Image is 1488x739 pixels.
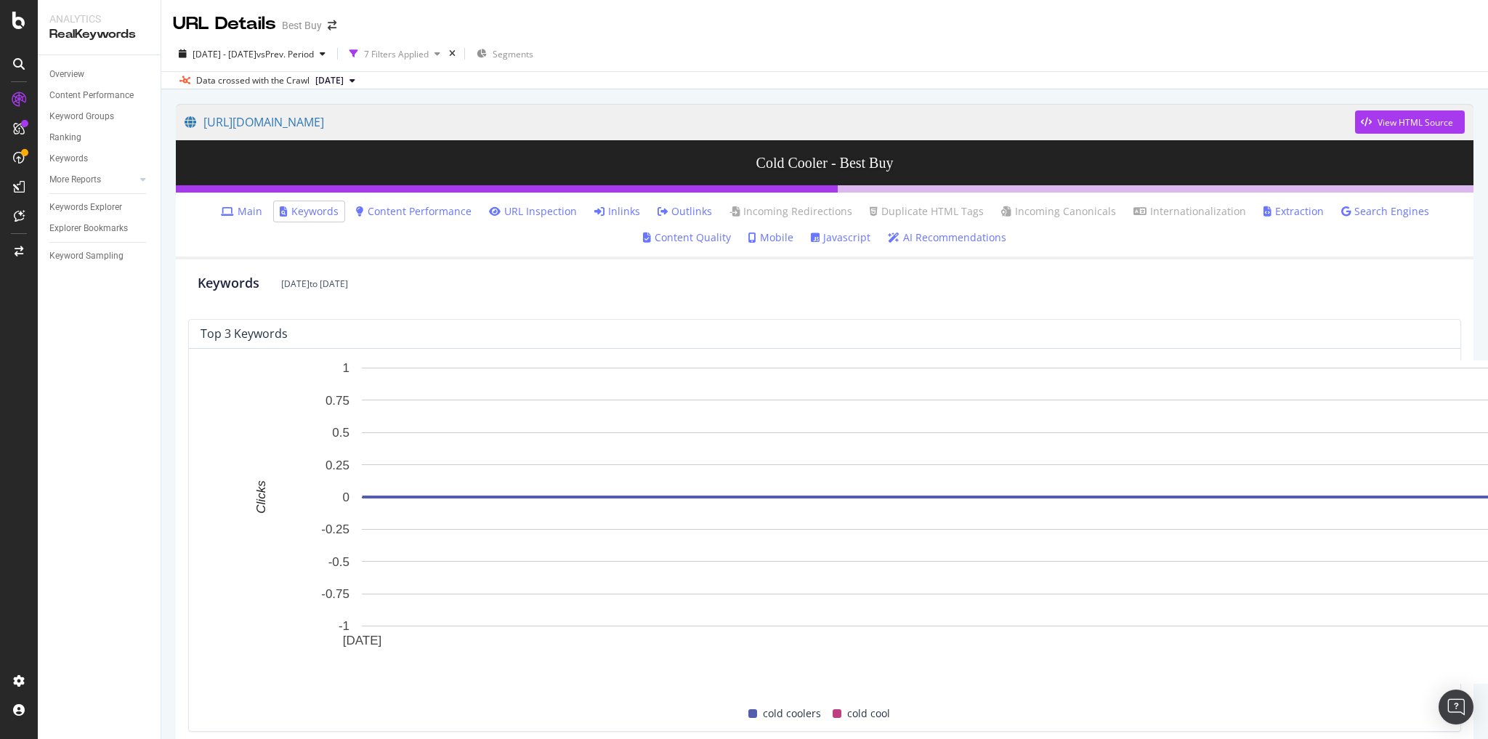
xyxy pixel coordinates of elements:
div: times [446,47,458,61]
a: Incoming Canonicals [1001,204,1116,219]
a: Outlinks [658,204,712,219]
div: Explorer Bookmarks [49,221,128,236]
div: Content Performance [49,88,134,103]
div: RealKeywords [49,26,149,43]
div: Analytics [49,12,149,26]
div: Keywords [49,151,88,166]
a: [URL][DOMAIN_NAME] [185,104,1355,140]
text: 0.5 [332,426,349,440]
a: Javascript [811,230,870,245]
a: Content Performance [356,204,472,219]
div: Open Intercom Messenger [1439,690,1473,724]
a: Explorer Bookmarks [49,221,150,236]
a: AI Recommendations [888,230,1006,245]
a: Mobile [748,230,793,245]
a: More Reports [49,172,136,187]
a: Search Engines [1341,204,1429,219]
div: Best Buy [282,18,322,33]
a: Keyword Sampling [49,249,150,264]
div: View HTML Source [1378,116,1453,129]
a: Duplicate HTML Tags [870,204,984,219]
a: Incoming Redirections [729,204,852,219]
text: 0 [343,490,349,504]
a: Keyword Groups [49,109,150,124]
div: 7 Filters Applied [364,48,429,60]
text: 1 [343,361,349,375]
span: vs Prev. Period [256,48,314,60]
h3: Cold Cooler - Best Buy [176,140,1473,185]
span: cold cool [847,705,890,722]
button: Segments [471,42,539,65]
span: [DATE] - [DATE] [193,48,256,60]
text: -0.5 [328,555,349,569]
a: Extraction [1263,204,1324,219]
div: [DATE] to [DATE] [281,278,348,290]
a: Keywords [280,204,339,219]
a: Ranking [49,130,150,145]
div: URL Details [173,12,276,36]
div: Overview [49,67,84,82]
a: Main [221,204,262,219]
text: -0.25 [321,522,349,536]
div: Data crossed with the Crawl [196,74,310,87]
a: Internationalization [1133,204,1246,219]
div: top 3 keywords [201,326,288,341]
text: Clicks [254,480,268,514]
div: Keywords Explorer [49,200,122,215]
text: 0.75 [325,394,349,408]
text: -0.75 [321,587,349,601]
div: Ranking [49,130,81,145]
a: Keywords Explorer [49,200,150,215]
a: Keywords [49,151,150,166]
text: -1 [339,619,349,633]
button: View HTML Source [1355,110,1465,134]
a: URL Inspection [489,204,577,219]
a: Inlinks [594,204,640,219]
div: Keyword Sampling [49,249,124,264]
div: Keywords [198,274,259,293]
div: Keyword Groups [49,109,114,124]
span: Segments [493,48,533,60]
div: More Reports [49,172,101,187]
a: Content Performance [49,88,150,103]
span: cold coolers [763,705,821,722]
text: 0.25 [325,459,349,472]
text: [DATE] [343,634,382,647]
span: 2025 Sep. 2nd [315,74,344,87]
div: arrow-right-arrow-left [328,20,336,31]
button: [DATE] - [DATE]vsPrev. Period [173,42,331,65]
a: Overview [49,67,150,82]
button: 7 Filters Applied [344,42,446,65]
button: [DATE] [310,72,361,89]
a: Content Quality [643,230,731,245]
